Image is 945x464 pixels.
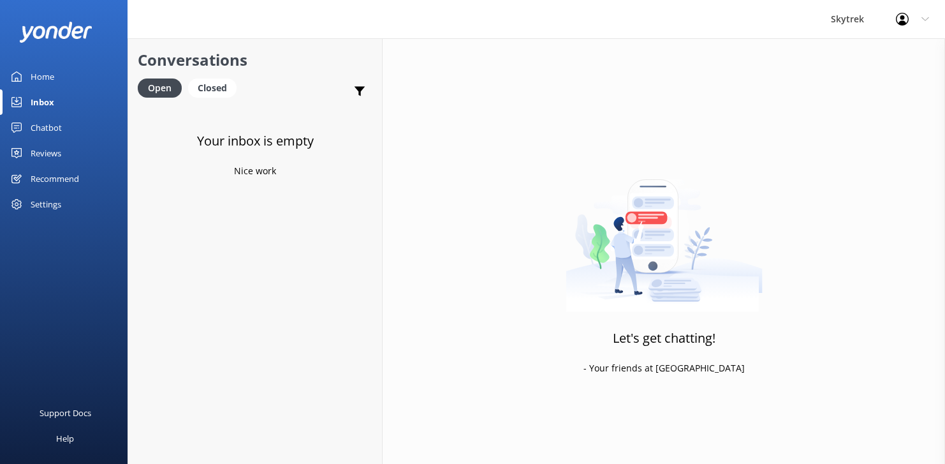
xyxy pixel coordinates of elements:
div: Closed [188,79,237,98]
div: Support Docs [40,400,91,426]
div: Help [56,426,74,451]
h3: Let's get chatting! [613,328,715,348]
p: - Your friends at [GEOGRAPHIC_DATA] [583,361,745,375]
a: Closed [188,80,243,94]
h3: Your inbox is empty [197,131,314,151]
div: Open [138,79,182,98]
div: Reviews [31,140,61,166]
p: Nice work [234,164,276,178]
img: artwork of a man stealing a conversation from at giant smartphone [566,153,763,312]
div: Chatbot [31,115,62,140]
div: Home [31,64,54,89]
div: Settings [31,191,61,217]
a: Open [138,80,188,94]
div: Inbox [31,89,54,115]
div: Recommend [31,166,79,191]
img: yonder-white-logo.png [19,22,92,43]
h2: Conversations [138,48,372,72]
